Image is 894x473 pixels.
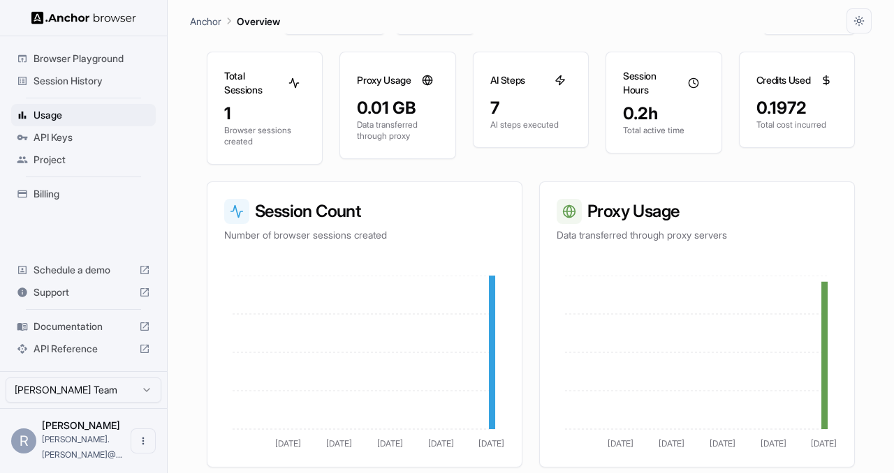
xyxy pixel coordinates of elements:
span: raoul.scalise@ambrogio.tech [42,434,122,460]
div: 1 [224,103,305,125]
button: Open menu [131,428,156,453]
div: Browser Playground [11,47,156,70]
p: AI steps executed [490,119,571,130]
h3: Session Hours [623,69,682,97]
div: Project [11,149,156,171]
tspan: [DATE] [428,438,454,449]
h3: Session Count [224,199,505,224]
tspan: [DATE] [478,438,504,449]
tspan: [DATE] [326,438,352,449]
div: Schedule a demo [11,259,156,281]
tspan: [DATE] [761,438,786,449]
div: R [11,428,36,453]
span: API Keys [34,130,150,144]
div: API Keys [11,126,156,149]
div: API Reference [11,338,156,360]
p: Total active time [623,125,704,136]
h3: Proxy Usage [557,199,837,224]
tspan: [DATE] [811,438,837,449]
h3: Credits Used [756,73,811,87]
div: Documentation [11,315,156,338]
span: Browser Playground [34,52,150,66]
div: 0.1972 [756,97,837,119]
h3: Proxy Usage [357,73,411,87]
span: Billing [34,187,150,201]
div: Support [11,281,156,303]
span: Session History [34,74,150,88]
div: 0.2h [623,103,704,125]
tspan: [DATE] [377,438,403,449]
div: Billing [11,183,156,205]
span: Schedule a demo [34,263,133,277]
tspan: [DATE] [608,438,633,449]
span: Support [34,285,133,299]
span: API Reference [34,342,133,356]
tspan: [DATE] [710,438,735,449]
h3: AI Steps [490,73,525,87]
tspan: [DATE] [275,438,301,449]
span: Documentation [34,320,133,333]
div: 0.01 GB [357,97,438,119]
tspan: [DATE] [659,438,684,449]
img: Anchor Logo [31,11,136,24]
span: Raoul Scalise [42,419,120,431]
p: Browser sessions created [224,125,305,147]
span: Usage [34,108,150,122]
p: Anchor [190,14,221,29]
p: Overview [237,14,280,29]
p: Number of browser sessions created [224,228,505,242]
span: Project [34,153,150,167]
div: 7 [490,97,571,119]
div: Usage [11,104,156,126]
h3: Total Sessions [224,69,283,97]
p: Data transferred through proxy [357,119,438,142]
nav: breadcrumb [190,13,280,29]
p: Data transferred through proxy servers [557,228,837,242]
p: Total cost incurred [756,119,837,130]
div: Session History [11,70,156,92]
